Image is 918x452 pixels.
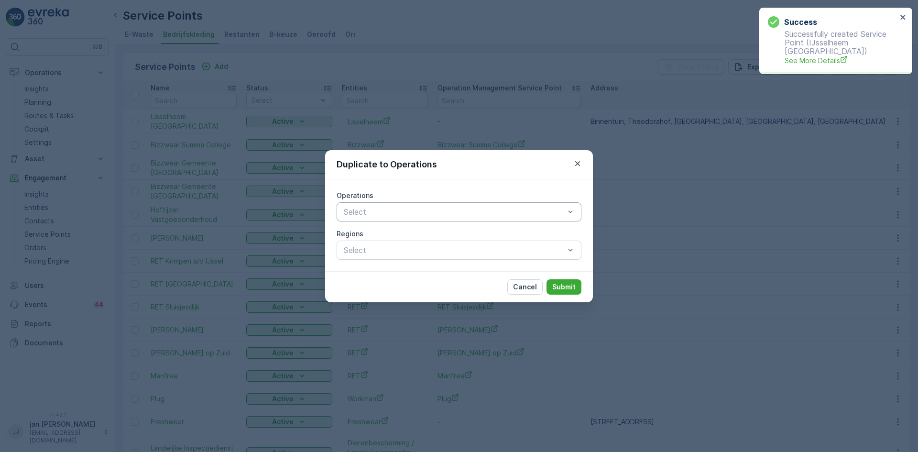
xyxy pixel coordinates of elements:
[507,279,543,295] button: Cancel
[552,282,576,292] p: Submit
[513,282,537,292] p: Cancel
[768,30,897,66] p: Successfully created Service Point (IJsselheem [GEOGRAPHIC_DATA])
[344,244,565,256] p: Select
[785,55,897,66] a: See More Details
[337,230,363,238] label: Regions
[337,158,437,171] p: Duplicate to Operations
[900,13,907,22] button: close
[344,206,565,218] p: Select
[337,191,373,199] label: Operations
[784,16,817,28] h3: Success
[546,279,581,295] button: Submit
